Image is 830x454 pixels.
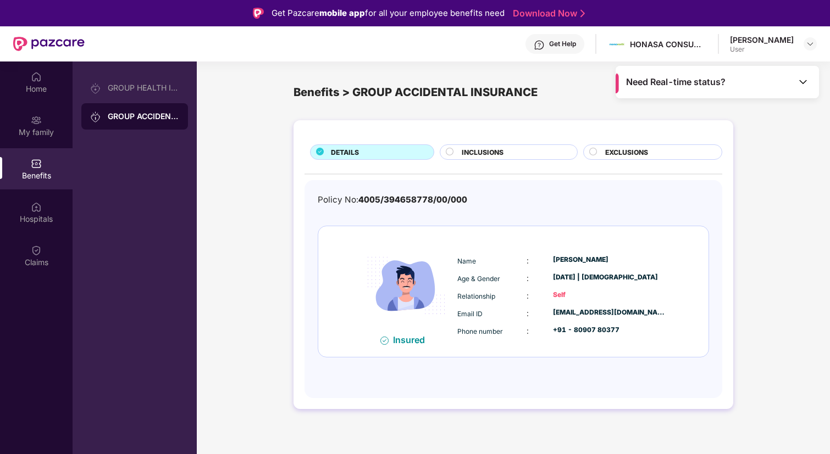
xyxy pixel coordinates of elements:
img: svg+xml;base64,PHN2ZyB3aWR0aD0iMjAiIGhlaWdodD0iMjAiIHZpZXdCb3g9IjAgMCAyMCAyMCIgZmlsbD0ibm9uZSIgeG... [31,115,42,126]
div: Benefits > GROUP ACCIDENTAL INSURANCE [294,83,733,101]
img: svg+xml;base64,PHN2ZyBpZD0iQ2xhaW0iIHhtbG5zPSJodHRwOi8vd3d3LnczLm9yZy8yMDAwL3N2ZyIgd2lkdGg9IjIwIi... [31,245,42,256]
strong: mobile app [319,8,365,18]
img: Stroke [580,8,585,19]
img: svg+xml;base64,PHN2ZyBpZD0iRHJvcGRvd24tMzJ4MzIiIHhtbG5zPSJodHRwOi8vd3d3LnczLm9yZy8yMDAwL3N2ZyIgd2... [806,40,815,48]
a: Download Now [513,8,582,19]
div: +91 - 80907 80377 [553,325,666,335]
div: Policy No: [318,193,467,206]
span: : [527,256,529,265]
div: [PERSON_NAME] [553,255,666,265]
span: DETAILS [331,147,359,158]
div: Self [553,290,666,300]
div: [PERSON_NAME] [730,35,794,45]
img: New Pazcare Logo [13,37,85,51]
img: svg+xml;base64,PHN2ZyB3aWR0aD0iMjAiIGhlaWdodD0iMjAiIHZpZXdCb3g9IjAgMCAyMCAyMCIgZmlsbD0ibm9uZSIgeG... [90,111,101,122]
img: Mamaearth%20Logo.jpg [609,36,625,52]
span: : [527,309,529,318]
img: svg+xml;base64,PHN2ZyBpZD0iSGVscC0zMngzMiIgeG1sbnM9Imh0dHA6Ly93d3cudzMub3JnLzIwMDAvc3ZnIiB3aWR0aD... [534,40,545,51]
span: Need Real-time status? [626,76,726,88]
span: : [527,273,529,283]
span: Name [457,257,476,265]
span: 4005/394658778/00/000 [358,194,467,205]
img: svg+xml;base64,PHN2ZyBpZD0iQmVuZWZpdHMiIHhtbG5zPSJodHRwOi8vd3d3LnczLm9yZy8yMDAwL3N2ZyIgd2lkdGg9Ij... [31,158,42,169]
img: svg+xml;base64,PHN2ZyBpZD0iSG9tZSIgeG1sbnM9Imh0dHA6Ly93d3cudzMub3JnLzIwMDAvc3ZnIiB3aWR0aD0iMjAiIG... [31,71,42,82]
img: Toggle Icon [798,76,809,87]
span: Age & Gender [457,274,500,283]
div: GROUP HEALTH INSURANCE [108,83,179,92]
img: icon [358,237,455,334]
div: [DATE] | [DEMOGRAPHIC_DATA] [553,272,666,283]
span: Relationship [457,292,495,300]
img: svg+xml;base64,PHN2ZyBpZD0iSG9zcGl0YWxzIiB4bWxucz0iaHR0cDovL3d3dy53My5vcmcvMjAwMC9zdmciIHdpZHRoPS... [31,201,42,212]
div: GROUP ACCIDENTAL INSURANCE [108,111,179,122]
span: : [527,326,529,335]
img: svg+xml;base64,PHN2ZyB3aWR0aD0iMjAiIGhlaWdodD0iMjAiIHZpZXdCb3g9IjAgMCAyMCAyMCIgZmlsbD0ibm9uZSIgeG... [90,83,101,94]
span: Phone number [457,327,503,335]
div: Get Help [549,40,576,48]
img: Logo [253,8,264,19]
div: HONASA CONSUMER LIMITED [630,39,707,49]
img: svg+xml;base64,PHN2ZyB4bWxucz0iaHR0cDovL3d3dy53My5vcmcvMjAwMC9zdmciIHdpZHRoPSIxNiIgaGVpZ2h0PSIxNi... [380,337,389,345]
div: Insured [393,334,431,345]
span: INCLUSIONS [462,147,503,158]
span: : [527,291,529,300]
div: User [730,45,794,54]
div: [EMAIL_ADDRESS][DOMAIN_NAME] [553,307,666,318]
span: Email ID [457,310,483,318]
div: Get Pazcare for all your employee benefits need [272,7,505,20]
span: EXCLUSIONS [605,147,648,158]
